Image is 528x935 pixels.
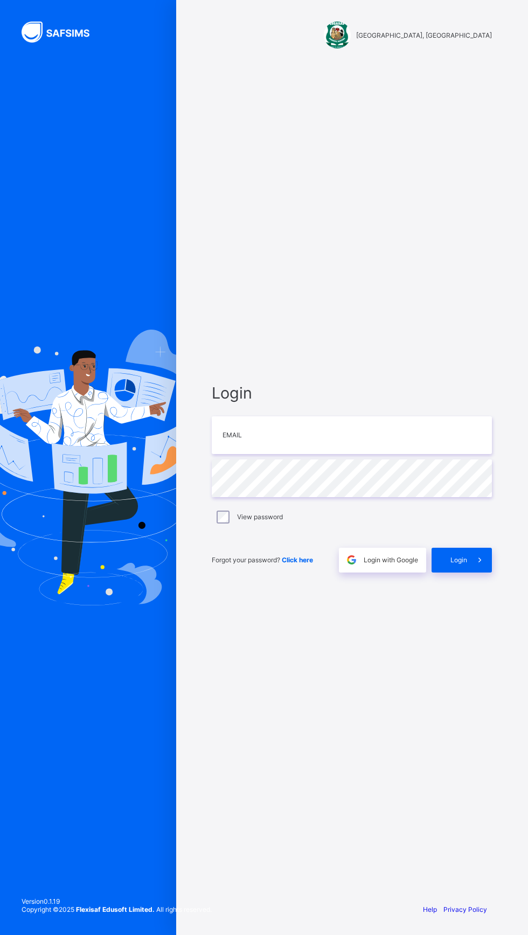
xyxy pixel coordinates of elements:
[22,905,212,913] span: Copyright © 2025 All rights reserved.
[282,556,313,564] a: Click here
[356,31,492,39] span: [GEOGRAPHIC_DATA], [GEOGRAPHIC_DATA]
[22,897,212,905] span: Version 0.1.19
[443,905,487,913] a: Privacy Policy
[423,905,437,913] a: Help
[22,22,102,43] img: SAFSIMS Logo
[212,383,492,402] span: Login
[450,556,467,564] span: Login
[364,556,418,564] span: Login with Google
[76,905,155,913] strong: Flexisaf Edusoft Limited.
[212,556,313,564] span: Forgot your password?
[237,513,283,521] label: View password
[345,554,358,566] img: google.396cfc9801f0270233282035f929180a.svg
